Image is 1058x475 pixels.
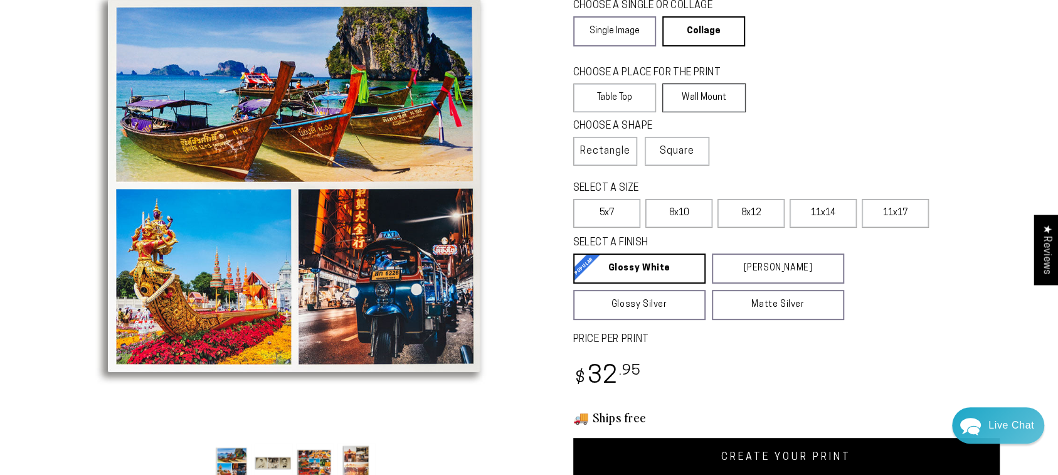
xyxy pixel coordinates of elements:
[575,370,586,387] span: $
[790,199,857,228] label: 11x14
[952,407,1044,444] div: Chat widget toggle
[580,144,630,159] span: Rectangle
[717,199,785,228] label: 8x12
[712,254,844,284] a: [PERSON_NAME]
[573,290,706,320] a: Glossy Silver
[1034,215,1058,284] div: Click to open Judge.me floating reviews tab
[573,409,1000,425] h3: 🚚 Ships free
[573,66,734,80] legend: CHOOSE A PLACE FOR THE PRINT
[618,364,641,378] sup: .95
[573,16,656,46] a: Single Image
[660,144,694,159] span: Square
[573,199,640,228] label: 5x7
[573,119,698,134] legend: CHOOSE A SHAPE
[573,181,824,196] legend: SELECT A SIZE
[662,16,745,46] a: Collage
[862,199,929,228] label: 11x17
[645,199,712,228] label: 8x10
[662,83,746,112] label: Wall Mount
[573,236,814,250] legend: SELECT A FINISH
[712,290,844,320] a: Matte Silver
[573,365,642,389] bdi: 32
[988,407,1034,444] div: Contact Us Directly
[573,254,706,284] a: Glossy White
[573,333,1000,347] label: PRICE PER PRINT
[573,83,657,112] label: Table Top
